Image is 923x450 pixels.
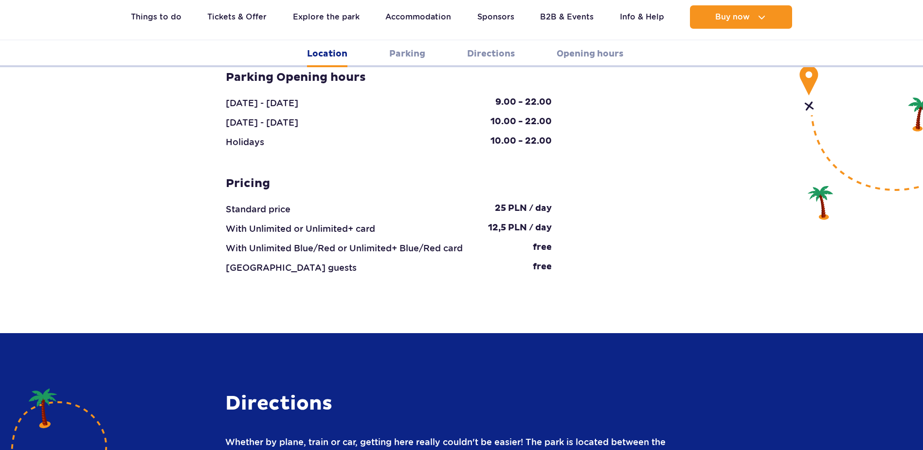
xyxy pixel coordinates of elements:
[218,96,306,110] div: [DATE] - [DATE]
[226,242,463,255] div: With Unlimited Blue/Red or Unlimited+ Blue/Red card
[389,40,425,67] a: Parking
[483,116,559,130] div: 10.00 - 22.00
[540,5,594,29] a: B2B & Events
[307,40,347,67] a: Location
[620,5,664,29] a: Info & Help
[557,40,623,67] a: Opening hours
[533,242,552,255] div: free
[207,5,267,29] a: Tickets & Offer
[495,203,552,216] div: 25 PLN / day
[477,5,514,29] a: Sponsors
[226,176,552,191] h3: Pricing
[467,40,515,67] a: Directions
[226,203,290,216] div: Standard price
[483,135,559,149] div: 10.00 - 22.00
[218,116,306,130] div: [DATE] - [DATE]
[690,5,792,29] button: Buy now
[226,261,357,275] div: [GEOGRAPHIC_DATA] guests
[715,13,750,21] span: Buy now
[225,392,673,416] h3: Directions
[226,70,552,85] h3: Parking Opening hours
[385,5,451,29] a: Accommodation
[131,5,181,29] a: Things to do
[226,222,375,236] div: With Unlimited or Unlimited+ card
[488,222,552,236] div: 12,5 PLN / day
[293,5,360,29] a: Explore the park
[488,96,559,110] div: 9.00 - 22.00
[218,135,271,149] div: Holidays
[533,261,552,275] div: free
